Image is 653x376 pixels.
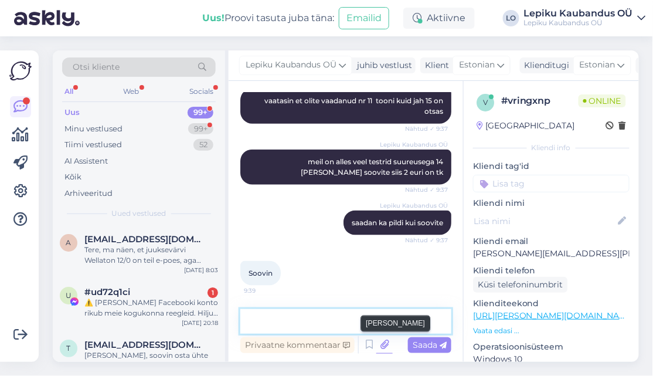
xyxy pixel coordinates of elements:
[67,344,71,353] span: t
[301,157,445,177] span: meil on alles veel testrid suureusega 14 [PERSON_NAME] soovite siis 2 euri on tk
[380,201,448,210] span: Lepiku Kaubandus OÜ
[473,248,630,260] p: [PERSON_NAME][EMAIL_ADDRESS][PERSON_NAME][DOMAIN_NAME]
[501,94,579,108] div: # vringxnp
[579,94,626,107] span: Online
[404,236,448,245] span: Nähtud ✓ 9:37
[246,59,336,72] span: Lepiku Kaubandus OÜ
[477,120,575,132] div: [GEOGRAPHIC_DATA]
[112,208,166,219] span: Uued vestlused
[473,277,567,293] div: Küsi telefoninumbrit
[202,12,225,23] b: Uus!
[352,218,443,227] span: saadan ka pildi kui soovite
[73,61,120,73] span: Otsi kliente
[182,319,218,327] div: [DATE] 20:18
[62,84,76,99] div: All
[208,287,218,298] div: 1
[459,59,495,72] span: Estonian
[473,143,630,153] div: Kliendi info
[64,188,113,199] div: Arhiveeritud
[473,297,630,310] p: Klienditeekond
[473,353,630,365] p: Windows 10
[244,286,288,295] span: 9:39
[420,59,449,72] div: Klient
[473,160,630,172] p: Kliendi tag'id
[66,238,72,247] span: a
[473,341,630,353] p: Operatsioonisüsteem
[240,337,355,353] div: Privaatne kommentaar
[520,59,570,72] div: Klienditugi
[473,235,630,248] p: Kliendi email
[84,340,206,350] span: triinupoopuu@gmail.com
[403,8,475,29] div: Aktiivne
[404,185,448,194] span: Nähtud ✓ 9:37
[187,84,216,99] div: Socials
[474,215,616,228] input: Lisa nimi
[473,175,630,192] input: Lisa tag
[473,326,630,336] p: Vaata edasi ...
[184,266,218,275] div: [DATE] 8:03
[9,60,32,82] img: Askly Logo
[413,340,447,350] span: Saada
[121,84,142,99] div: Web
[202,11,334,25] div: Proovi tasuta juba täna:
[404,124,448,133] span: Nähtud ✓ 9:37
[64,107,80,118] div: Uus
[483,98,488,107] span: v
[84,245,218,266] div: Tere, ma näen, et juuksevärvi Wellaton 12/0 on teil e-poes, aga miskipärast ei saa ostukorvi lisa...
[524,9,633,18] div: Lepiku Kaubandus OÜ
[249,269,273,277] span: Soovin
[352,59,412,72] div: juhib vestlust
[66,291,72,300] span: u
[64,155,108,167] div: AI Assistent
[84,350,218,371] div: [PERSON_NAME], soovin osta ühte juukse seerumit ,kõik eelneva täidan ära ,aga mul pole sooduskood...
[84,287,130,297] span: #ud72q1ci
[524,9,646,28] a: Lepiku Kaubandus OÜLepiku Kaubandus OÜ
[64,123,123,135] div: Minu vestlused
[188,107,213,118] div: 99+
[188,123,213,135] div: 99+
[380,140,448,149] span: Lepiku Kaubandus OÜ
[366,318,425,328] small: [PERSON_NAME]
[64,139,122,151] div: Tiimi vestlused
[84,297,218,319] div: ⚠️ [PERSON_NAME] Facebooki konto rikub meie kogukonna reegleid. Hiljuti on meie süsteem saanud ka...
[264,96,445,116] span: vaatasin et olite vaadanud nr 11 tooni kuid jah 15 on otsas
[473,265,630,277] p: Kliendi telefon
[580,59,615,72] span: Estonian
[339,7,389,29] button: Emailid
[84,234,206,245] span: annelikolgo@yahoo.com
[524,18,633,28] div: Lepiku Kaubandus OÜ
[473,310,635,321] a: [URL][PERSON_NAME][DOMAIN_NAME]
[64,171,81,183] div: Kõik
[503,10,519,26] div: LO
[193,139,213,151] div: 52
[473,197,630,209] p: Kliendi nimi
